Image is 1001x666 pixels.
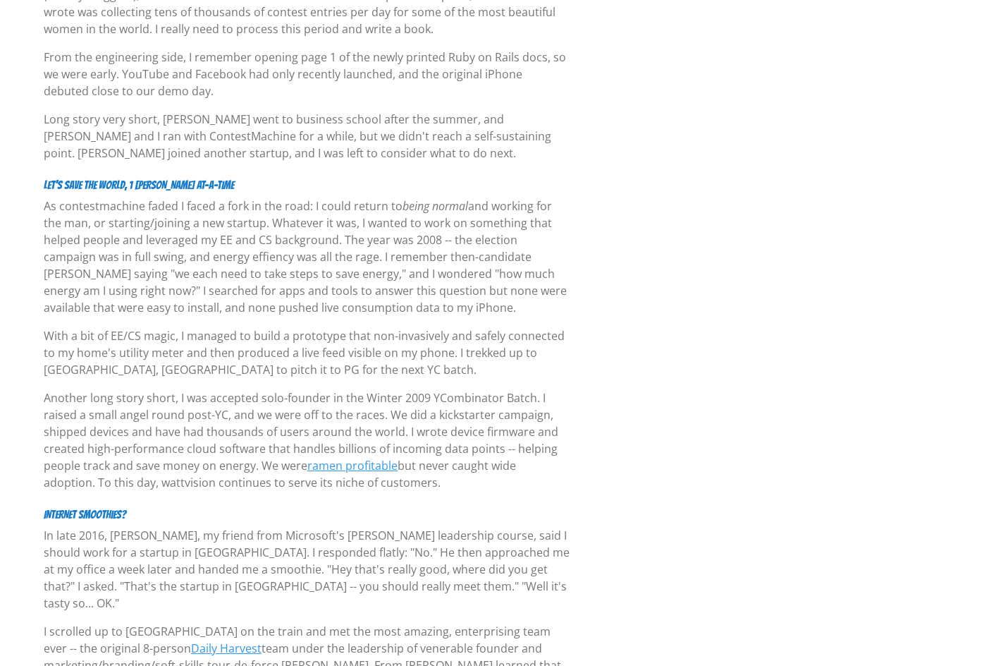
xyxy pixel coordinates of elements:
i: being normal [403,198,468,214]
a: ramen profitable [307,458,398,473]
a: Daily Harvest [191,641,262,656]
p: Long story very short, [PERSON_NAME] went to business school after the summer, and [PERSON_NAME] ... [44,111,570,162]
p: From the engineering side, I remember opening page 1 of the newly printed Ruby on Rails docs, so ... [44,49,570,99]
p: In late 2016, [PERSON_NAME], my friend from Microsoft's [PERSON_NAME] leadership course, said I s... [44,527,570,612]
p: With a bit of EE/CS magic, I managed to build a prototype that non-invasively and safely connecte... [44,327,570,378]
p: Another long story short, I was accepted solo-founder in the Winter 2009 YCombinator Batch. I rai... [44,389,570,491]
h6: LET'S SAVE THE WORLD, 1 [PERSON_NAME] AT-A-TIME [44,178,570,192]
h6: INTERNET SMOOTHIES? [44,508,570,521]
p: As contestmachine faded I faced a fork in the road: I could return to and working for the man, or... [44,198,570,316]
